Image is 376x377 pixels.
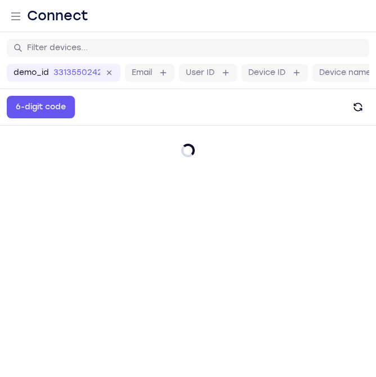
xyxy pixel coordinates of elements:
[7,96,75,118] button: 6-digit code
[319,67,371,78] label: Device name
[186,67,214,78] label: User ID
[347,96,369,118] button: Refresh
[14,67,49,78] label: demo_id
[27,42,362,54] input: Filter devices...
[132,67,152,78] label: Email
[248,67,285,78] label: Device ID
[27,7,88,25] h1: Connect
